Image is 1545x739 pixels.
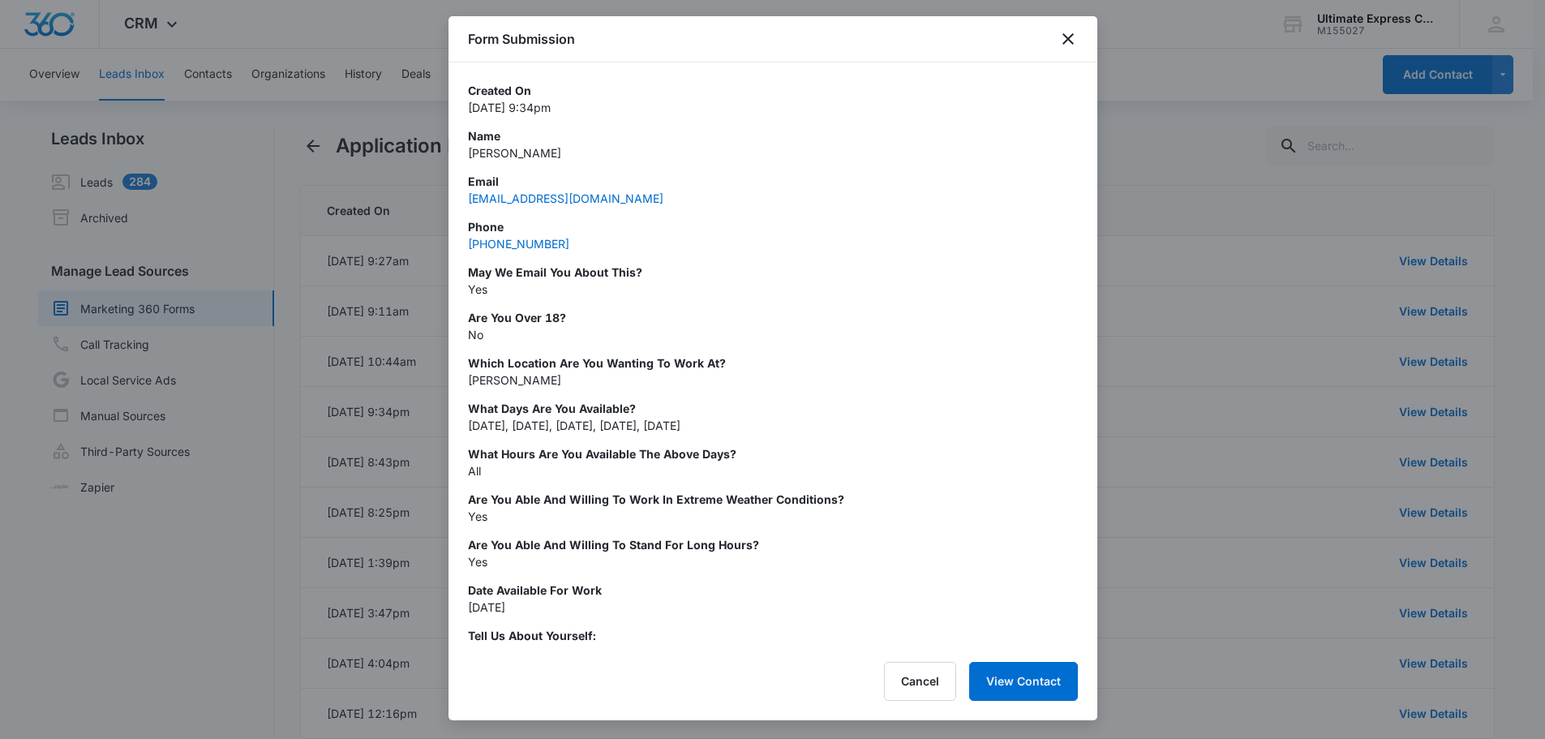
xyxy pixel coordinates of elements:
[468,417,1078,434] p: [DATE], [DATE], [DATE], [DATE], [DATE]
[468,372,1078,389] p: [PERSON_NAME]
[468,144,1078,161] p: [PERSON_NAME]
[468,462,1078,479] p: All
[468,582,1078,599] p: Date Available For Work
[468,264,1078,281] p: May we email you about this?
[468,326,1078,343] p: No
[468,281,1078,298] p: Yes
[468,553,1078,570] p: Yes
[468,99,1078,116] p: [DATE] 9:34pm
[468,82,1078,99] p: Created On
[468,127,1078,144] p: Name
[468,173,1078,190] p: Email
[884,662,956,701] button: Cancel
[468,354,1078,372] p: Which Location are you wanting to work at?
[468,218,1078,235] p: Phone
[468,599,1078,616] p: [DATE]
[468,536,1078,553] p: Are you able and willing to stand for long hours?
[468,191,663,205] a: [EMAIL_ADDRESS][DOMAIN_NAME]
[468,309,1078,326] p: Are You Over 18?
[468,508,1078,525] p: Yes
[468,491,1078,508] p: Are you able and willing to work in extreme weather conditions?
[468,627,1078,644] p: Tell Us About Yourself:
[468,237,569,251] a: [PHONE_NUMBER]
[468,644,1078,661] p: I love music, art, fashion and clothes, and hanging out with my friends. I have high honor roll a...
[1058,29,1078,49] button: close
[468,29,575,49] h1: Form Submission
[468,400,1078,417] p: What days are you available?
[468,445,1078,462] p: What hours are you available the above days?
[969,662,1078,701] button: View Contact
